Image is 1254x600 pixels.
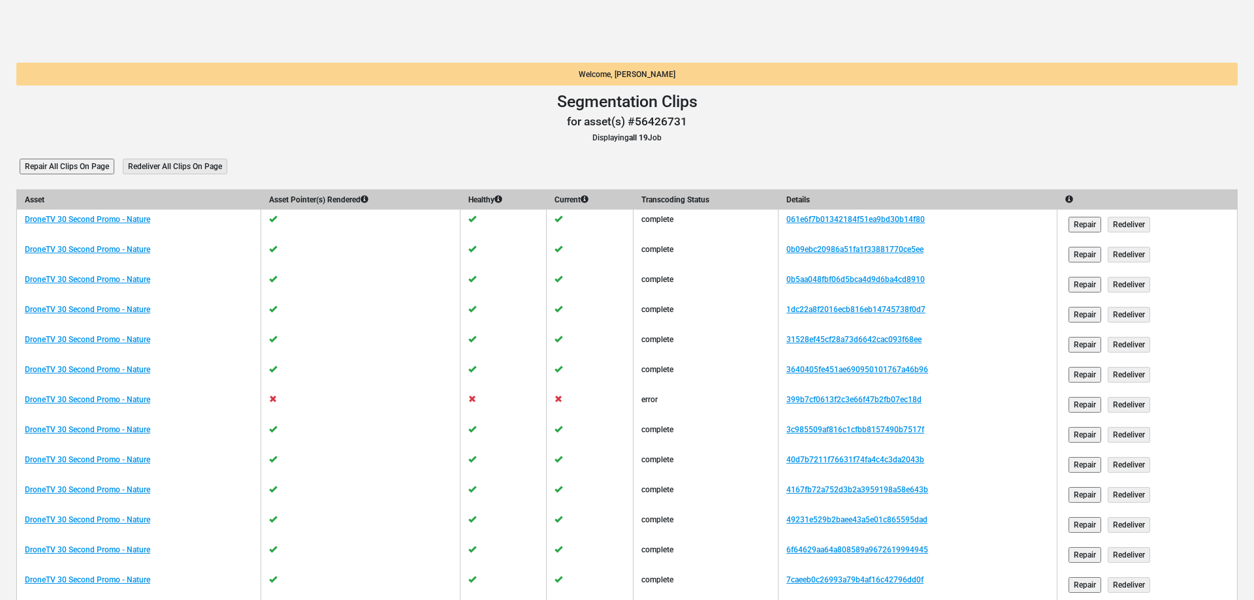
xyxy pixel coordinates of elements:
a: DroneTV 30 Second Promo - Nature [25,455,150,464]
a: 31528ef45cf28a73d6642cac093f68ee [786,335,922,344]
a: DroneTV 30 Second Promo - Nature [25,245,150,254]
a: 0b09ebc20986a51fa1f33881770ce5ee [786,245,924,254]
input: Redeliver [1108,217,1150,232]
th: Asset Pointer(s) Rendered [261,190,460,210]
td: complete [633,360,778,390]
a: 3c985509af816c1cfbb8157490b7517f [786,425,924,434]
h3: for asset(s) #56426731 [16,115,1238,129]
a: DroneTV 30 Second Promo - Nature [25,425,150,434]
a: 40d7b7211f76631f74fa4c4c3da2043b [786,455,924,464]
input: Repair [1069,487,1101,503]
a: 1dc22a8f2016ecb816eb14745738f0d7 [786,305,925,314]
td: complete [633,330,778,360]
a: DroneTV 30 Second Promo - Nature [25,395,150,404]
a: 061e6f7b01342184f51ea9bd30b14f80 [786,215,925,224]
th: Details [779,190,1057,210]
h1: Segmentation Clips [16,92,1238,112]
td: complete [633,420,778,450]
input: Redeliver [1108,547,1150,563]
a: DroneTV 30 Second Promo - Nature [25,485,150,494]
input: Repair [1069,247,1101,262]
input: Repair All Clips On Page [20,159,114,174]
a: DroneTV 30 Second Promo - Nature [25,335,150,344]
input: Repair [1069,367,1101,383]
a: 7caeeb0c26993a79b4af16c42796dd0f [786,575,924,584]
a: DroneTV 30 Second Promo - Nature [25,575,150,584]
input: Redeliver [1108,247,1150,262]
a: DroneTV 30 Second Promo - Nature [25,515,150,524]
input: Repair [1069,517,1101,533]
td: error [633,390,778,420]
a: 6f64629aa64a808589a9672619994945 [786,545,928,554]
th: Current [547,190,634,210]
input: Redeliver [1108,457,1150,473]
a: DroneTV 30 Second Promo - Nature [25,215,150,224]
a: 49231e529b2baee43a5e01c865595dad [786,515,927,524]
a: DroneTV 30 Second Promo - Nature [25,365,150,374]
input: Redeliver [1108,307,1150,323]
a: DroneTV 30 Second Promo - Nature [25,545,150,554]
a: DroneTV 30 Second Promo - Nature [25,305,150,314]
input: Repair [1069,577,1101,593]
input: Repair [1069,427,1101,443]
a: 4167fb72a752d3b2a3959198a58e643b [786,485,928,494]
td: complete [633,270,778,300]
td: complete [633,570,778,600]
input: Redeliver [1108,517,1150,533]
td: complete [633,210,778,240]
td: complete [633,300,778,330]
input: Repair [1069,277,1101,292]
input: Redeliver [1108,577,1150,593]
a: DroneTV 30 Second Promo - Nature [25,275,150,284]
input: Redeliver [1108,427,1150,443]
th: Asset [17,190,261,210]
header: Displaying Job [16,92,1238,144]
td: complete [633,450,778,480]
input: Redeliver [1108,397,1150,413]
th: Healthy [460,190,547,210]
input: Redeliver [1108,337,1150,353]
input: Repair [1069,397,1101,413]
td: complete [633,510,778,540]
input: Repair [1069,217,1101,232]
input: Redeliver [1108,277,1150,292]
input: Repair [1069,307,1101,323]
input: Repair [1069,337,1101,353]
a: 0b5aa048fbf06d5bca4d9d6ba4cd8910 [786,275,925,284]
a: 3640405fe451ae690950101767a46b96 [786,365,928,374]
input: Repair [1069,547,1101,563]
td: complete [633,240,778,270]
input: Repair [1069,457,1101,473]
a: 399b7cf0613f2c3e66f47b2fb07ec18d [786,395,922,404]
b: all 19 [629,133,648,142]
th: Transcoding Status [633,190,778,210]
input: Redeliver [1108,487,1150,503]
div: Welcome, [PERSON_NAME] [16,63,1238,86]
input: Redeliver All Clips On Page [123,159,227,174]
td: complete [633,540,778,570]
td: complete [633,480,778,510]
input: Redeliver [1108,367,1150,383]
